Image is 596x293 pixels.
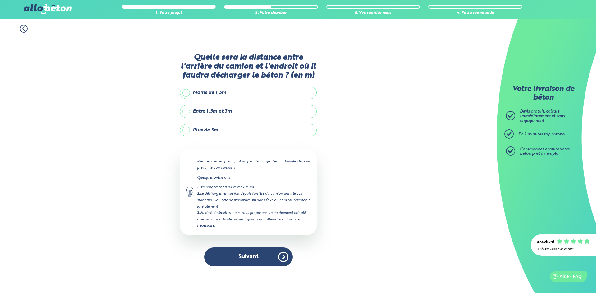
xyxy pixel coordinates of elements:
div: Le déchargement se fait depuis l'arrière du camion dans le cas standard. Goulotte de maximum 3m d... [197,191,310,210]
div: 4.7/5 sur 2300 avis clients [537,247,590,251]
div: Au delà de 3mètres, nous vous proposons un équipement adapté avec un bras articulé ou des tuyaux ... [197,210,310,229]
div: Déchargement à 100m maximum [197,184,310,191]
div: 3. Vos coordonnées [326,11,420,16]
strong: 3. [197,211,200,215]
span: Devis gratuit, calculé immédiatement et sans engagement [520,109,565,122]
p: Votre livraison de béton [508,85,579,102]
button: Suivant [204,247,293,266]
div: 2. Votre chantier [224,11,318,16]
div: Excellent [537,240,554,244]
span: Commandez ensuite votre béton prêt à l'emploi [520,147,570,156]
img: allobéton [24,4,72,14]
label: Quelle sera la distance entre l'arrière du camion et l'endroit où il faudra décharger le béton ? ... [180,53,317,80]
iframe: Help widget launcher [541,269,589,286]
label: Plus de 3m [180,124,317,136]
p: Quelques précisions [197,175,310,181]
span: En 2 minutes top chrono [518,132,565,136]
div: 4. Votre commande [428,11,522,16]
div: 1. Votre projet [122,11,215,16]
strong: 2. [197,192,200,196]
p: Mesurez bien en prévoyant un peu de marge, c'est la donnée clé pour prévoir le bon camion ! [197,158,310,171]
strong: 1. [197,186,199,189]
label: Moins de 1,5m [180,87,317,99]
label: Entre 1,5m et 3m [180,105,317,118]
